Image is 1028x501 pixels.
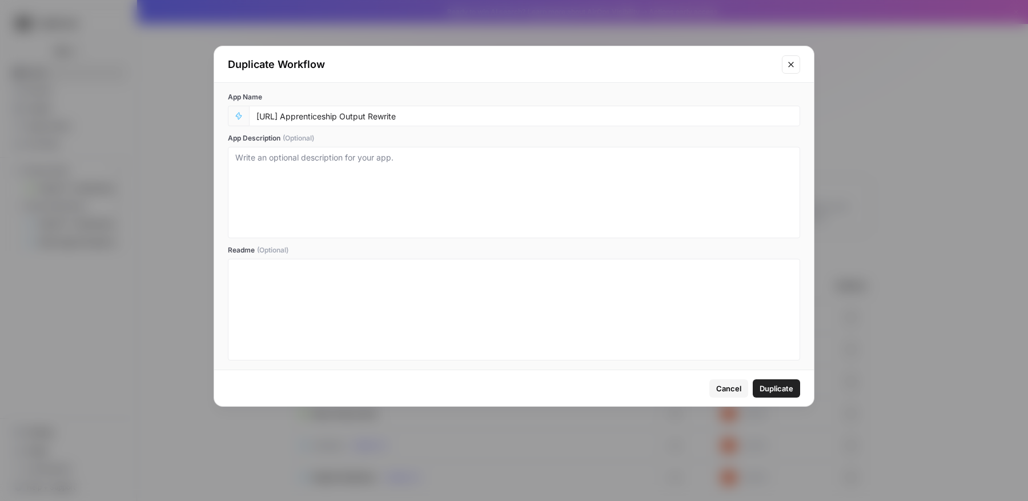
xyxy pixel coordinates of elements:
button: Cancel [709,379,748,398]
button: Close modal [782,55,800,74]
label: App Name [228,92,800,102]
span: (Optional) [283,133,314,143]
label: Readme [228,245,800,255]
span: Cancel [716,383,741,394]
span: (Optional) [257,245,288,255]
button: Duplicate [753,379,800,398]
label: App Description [228,133,800,143]
input: Untitled [256,111,793,121]
span: Duplicate [760,383,793,394]
div: Duplicate Workflow [228,57,775,73]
